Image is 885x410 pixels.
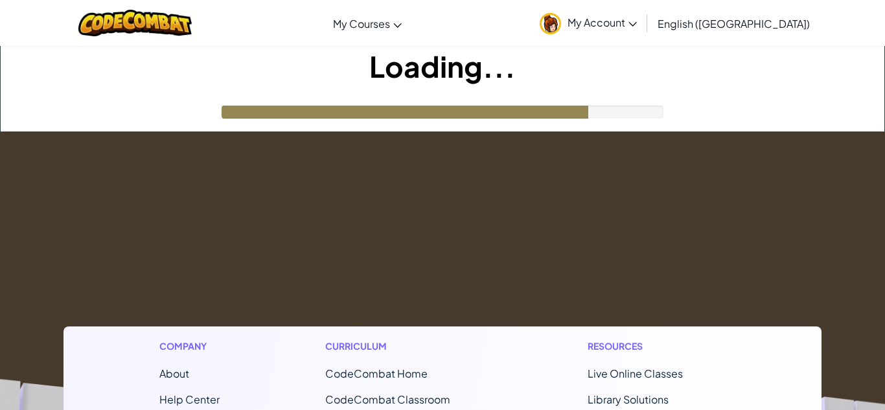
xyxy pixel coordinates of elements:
[651,6,816,41] a: English ([GEOGRAPHIC_DATA])
[588,393,669,406] a: Library Solutions
[327,6,408,41] a: My Courses
[1,46,884,86] h1: Loading...
[325,339,482,353] h1: Curriculum
[325,393,450,406] a: CodeCombat Classroom
[540,13,561,34] img: avatar
[568,16,637,29] span: My Account
[588,339,726,353] h1: Resources
[533,3,643,43] a: My Account
[658,17,810,30] span: English ([GEOGRAPHIC_DATA])
[333,17,390,30] span: My Courses
[325,367,428,380] span: CodeCombat Home
[159,393,220,406] a: Help Center
[159,339,220,353] h1: Company
[588,367,683,380] a: Live Online Classes
[159,367,189,380] a: About
[78,10,192,36] img: CodeCombat logo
